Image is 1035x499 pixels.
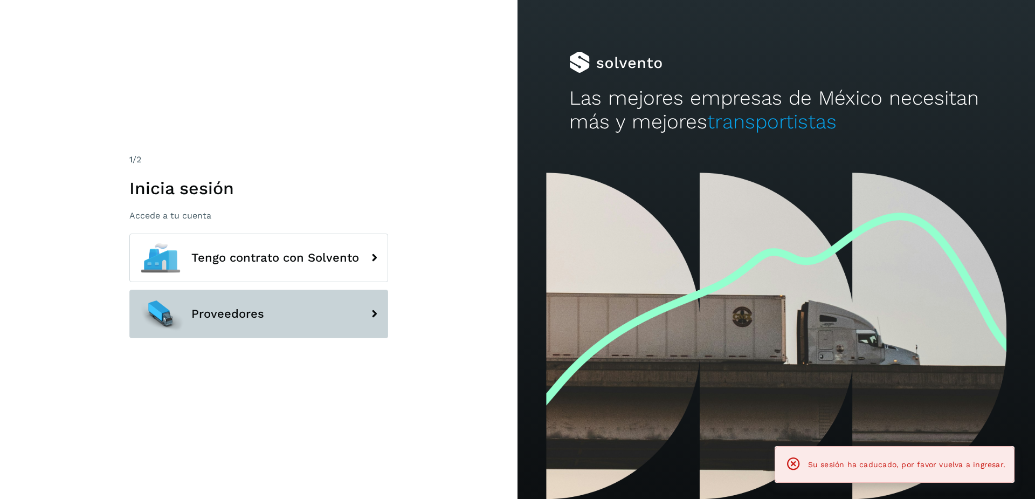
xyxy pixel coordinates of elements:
h1: Inicia sesión [129,178,388,199]
button: Tengo contrato con Solvento [129,234,388,282]
span: 1 [129,154,133,165]
div: /2 [129,153,388,166]
span: transportistas [707,110,837,133]
button: Proveedores [129,290,388,338]
h2: Las mejores empresas de México necesitan más y mejores [569,86,983,134]
p: Accede a tu cuenta [129,210,388,221]
span: Proveedores [191,307,264,320]
span: Tengo contrato con Solvento [191,251,359,264]
span: Su sesión ha caducado, por favor vuelva a ingresar. [808,460,1005,469]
